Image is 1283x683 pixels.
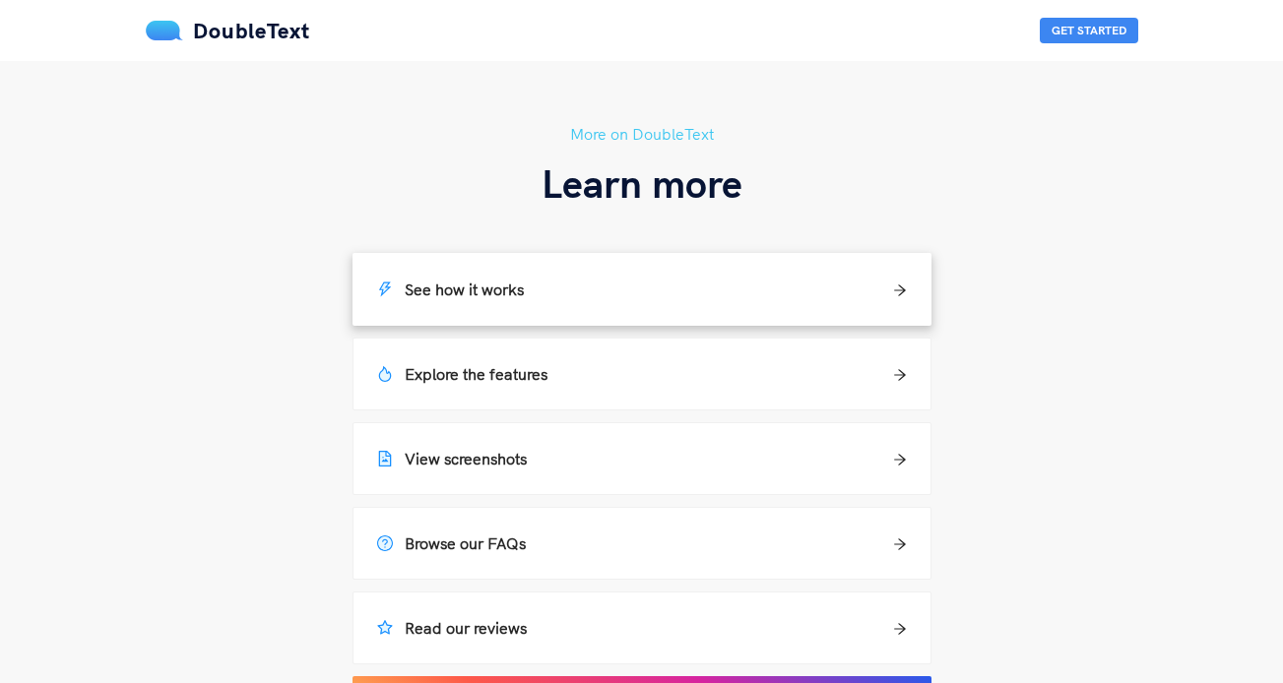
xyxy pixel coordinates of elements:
[353,338,931,410] a: Explore the features
[347,158,937,208] h3: Learn more
[146,17,310,44] a: DoubleText
[893,368,907,382] span: arrow-right
[377,616,527,640] h5: Read our reviews
[377,620,393,636] span: star
[1040,18,1138,43] button: Get Started
[377,451,393,466] span: file-image
[353,591,931,664] a: Read our reviews
[353,253,931,326] a: See how it works
[893,537,907,551] span: arrow-right
[377,278,524,301] h5: See how it works
[193,17,310,44] span: DoubleText
[377,362,547,386] h5: Explore the features
[377,366,393,382] span: fire
[893,453,907,466] span: arrow-right
[353,422,931,495] a: View screenshots
[893,622,907,636] span: arrow-right
[377,281,393,297] span: thunderbolt
[347,122,937,147] h5: More on DoubleText
[146,21,183,40] img: mS3x8y1f88AAAAABJRU5ErkJggg==
[377,447,527,470] h5: View screenshots
[353,507,931,580] a: Browse our FAQs
[377,531,526,555] h5: Browse our FAQs
[893,283,907,297] span: arrow-right
[377,535,393,551] span: question-circle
